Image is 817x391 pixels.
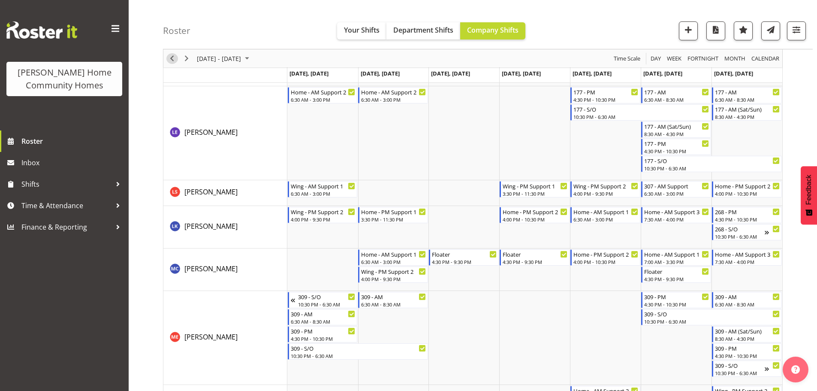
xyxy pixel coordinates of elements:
[184,264,238,273] span: [PERSON_NAME]
[706,21,725,40] button: Download a PDF of the roster according to the set date range.
[715,182,780,190] div: Home - PM Support 2
[715,301,780,308] div: 6:30 AM - 8:30 AM
[715,207,780,216] div: 268 - PM
[715,352,780,359] div: 4:30 PM - 10:30 PM
[715,88,780,96] div: 177 - AM
[432,258,497,265] div: 4:30 PM - 9:30 PM
[715,250,780,258] div: Home - AM Support 3
[715,96,780,103] div: 6:30 AM - 8:30 AM
[361,258,426,265] div: 6:30 AM - 3:00 PM
[358,267,428,283] div: Maria Cerbas"s event - Wing - PM Support 2 Begin From Tuesday, September 9, 2025 at 4:00:00 PM GM...
[573,207,638,216] div: Home - AM Support 1
[288,292,358,308] div: Mary Endaya"s event - 309 - S/O Begin From Sunday, September 7, 2025 at 10:30:00 PM GMT+12:00 End...
[361,70,400,77] span: [DATE], [DATE]
[644,96,709,103] div: 6:30 AM - 8:30 AM
[289,70,329,77] span: [DATE], [DATE]
[641,267,711,283] div: Maria Cerbas"s event - Floater Begin From Saturday, September 13, 2025 at 4:30:00 PM GMT+12:00 En...
[573,258,638,265] div: 4:00 PM - 10:30 PM
[573,250,638,258] div: Home - PM Support 2
[502,70,541,77] span: [DATE], [DATE]
[641,309,782,325] div: Mary Endaya"s event - 309 - S/O Begin From Saturday, September 13, 2025 at 10:30:00 PM GMT+12:00 ...
[715,327,780,335] div: 309 - AM (Sat/Sun)
[723,53,747,64] button: Timeline Month
[641,87,711,103] div: Laura Ellis"s event - 177 - AM Begin From Saturday, September 13, 2025 at 6:30:00 AM GMT+12:00 En...
[734,21,753,40] button: Highlight an important date within the roster.
[791,365,800,374] img: help-xxl-2.png
[712,104,782,121] div: Laura Ellis"s event - 177 - AM (Sat/Sun) Begin From Sunday, September 14, 2025 at 8:30:00 AM GMT+...
[184,187,238,197] a: [PERSON_NAME]
[714,70,753,77] span: [DATE], [DATE]
[15,66,114,92] div: [PERSON_NAME] Home Community Homes
[805,175,813,205] span: Feedback
[644,276,709,282] div: 4:30 PM - 9:30 PM
[432,250,497,258] div: Floater
[358,207,428,223] div: Lovejot Kaur"s event - Home - PM Support 1 Begin From Tuesday, September 9, 2025 at 3:30:00 PM GM...
[641,139,711,155] div: Laura Ellis"s event - 177 - PM Begin From Saturday, September 13, 2025 at 4:30:00 PM GMT+12:00 En...
[429,249,499,266] div: Maria Cerbas"s event - Floater Begin From Wednesday, September 10, 2025 at 4:30:00 PM GMT+12:00 E...
[184,264,238,274] a: [PERSON_NAME]
[393,25,453,35] span: Department Shifts
[298,301,356,308] div: 10:30 PM - 6:30 AM
[503,182,567,190] div: Wing - PM Support 1
[644,309,780,318] div: 309 - S/O
[386,22,460,39] button: Department Shifts
[751,53,780,64] span: calendar
[715,292,780,301] div: 309 - AM
[570,249,640,266] div: Maria Cerbas"s event - Home - PM Support 2 Begin From Friday, September 12, 2025 at 4:00:00 PM GM...
[715,216,780,223] div: 4:30 PM - 10:30 PM
[184,187,238,197] span: [PERSON_NAME]
[712,87,782,103] div: Laura Ellis"s event - 177 - AM Begin From Sunday, September 14, 2025 at 6:30:00 AM GMT+12:00 Ends...
[196,53,253,64] button: September 08 - 14, 2025
[644,318,780,325] div: 10:30 PM - 6:30 AM
[196,53,242,64] span: [DATE] - [DATE]
[644,250,709,258] div: Home - AM Support 1
[573,113,709,120] div: 10:30 PM - 6:30 AM
[288,207,358,223] div: Lovejot Kaur"s event - Wing - PM Support 2 Begin From Monday, September 8, 2025 at 4:00:00 PM GMT...
[715,361,765,370] div: 309 - S/O
[712,361,782,377] div: Mary Endaya"s event - 309 - S/O Begin From Sunday, September 14, 2025 at 10:30:00 PM GMT+12:00 En...
[644,122,709,130] div: 177 - AM (Sat/Sun)
[361,207,426,216] div: Home - PM Support 1
[288,87,358,103] div: Laura Ellis"s event - Home - AM Support 2 Begin From Monday, September 8, 2025 at 6:30:00 AM GMT+...
[361,301,426,308] div: 6:30 AM - 8:30 AM
[712,224,782,240] div: Lovejot Kaur"s event - 268 - S/O Begin From Sunday, September 14, 2025 at 10:30:00 PM GMT+12:00 E...
[361,276,426,282] div: 4:00 PM - 9:30 PM
[166,53,178,64] button: Previous
[291,207,356,216] div: Wing - PM Support 2
[361,96,426,103] div: 6:30 AM - 3:00 PM
[641,249,711,266] div: Maria Cerbas"s event - Home - AM Support 1 Begin From Saturday, September 13, 2025 at 7:00:00 AM ...
[801,166,817,224] button: Feedback - Show survey
[184,127,238,137] a: [PERSON_NAME]
[641,181,711,197] div: Liezl Sanchez"s event - 307 - AM Support Begin From Saturday, September 13, 2025 at 6:30:00 AM GM...
[644,216,709,223] div: 7:30 AM - 4:00 PM
[21,199,112,212] span: Time & Attendance
[298,292,356,301] div: 309 - S/O
[644,267,709,276] div: Floater
[643,70,682,77] span: [DATE], [DATE]
[715,335,780,342] div: 8:30 AM - 4:30 PM
[503,258,567,265] div: 4:30 PM - 9:30 PM
[503,216,567,223] div: 4:00 PM - 10:30 PM
[163,206,287,249] td: Lovejot Kaur resource
[163,86,287,180] td: Laura Ellis resource
[21,221,112,233] span: Finance & Reporting
[686,53,720,64] button: Fortnight
[291,318,356,325] div: 6:30 AM - 8:30 AM
[712,207,782,223] div: Lovejot Kaur"s event - 268 - PM Begin From Sunday, September 14, 2025 at 4:30:00 PM GMT+12:00 End...
[181,53,193,64] button: Next
[184,221,238,231] span: [PERSON_NAME]
[288,181,358,197] div: Liezl Sanchez"s event - Wing - AM Support 1 Begin From Monday, September 8, 2025 at 6:30:00 AM GM...
[712,181,782,197] div: Liezl Sanchez"s event - Home - PM Support 2 Begin From Sunday, September 14, 2025 at 4:00:00 PM G...
[644,301,709,308] div: 4:30 PM - 10:30 PM
[431,70,470,77] span: [DATE], [DATE]
[650,53,662,64] span: Day
[21,135,124,148] span: Roster
[500,207,570,223] div: Lovejot Kaur"s event - Home - PM Support 2 Begin From Thursday, September 11, 2025 at 4:00:00 PM ...
[500,181,570,197] div: Liezl Sanchez"s event - Wing - PM Support 1 Begin From Thursday, September 11, 2025 at 3:30:00 PM...
[687,53,719,64] span: Fortnight
[644,207,709,216] div: Home - AM Support 3
[644,165,780,172] div: 10:30 PM - 6:30 AM
[288,343,428,360] div: Mary Endaya"s event - 309 - S/O Begin From Monday, September 8, 2025 at 10:30:00 PM GMT+12:00 End...
[724,53,746,64] span: Month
